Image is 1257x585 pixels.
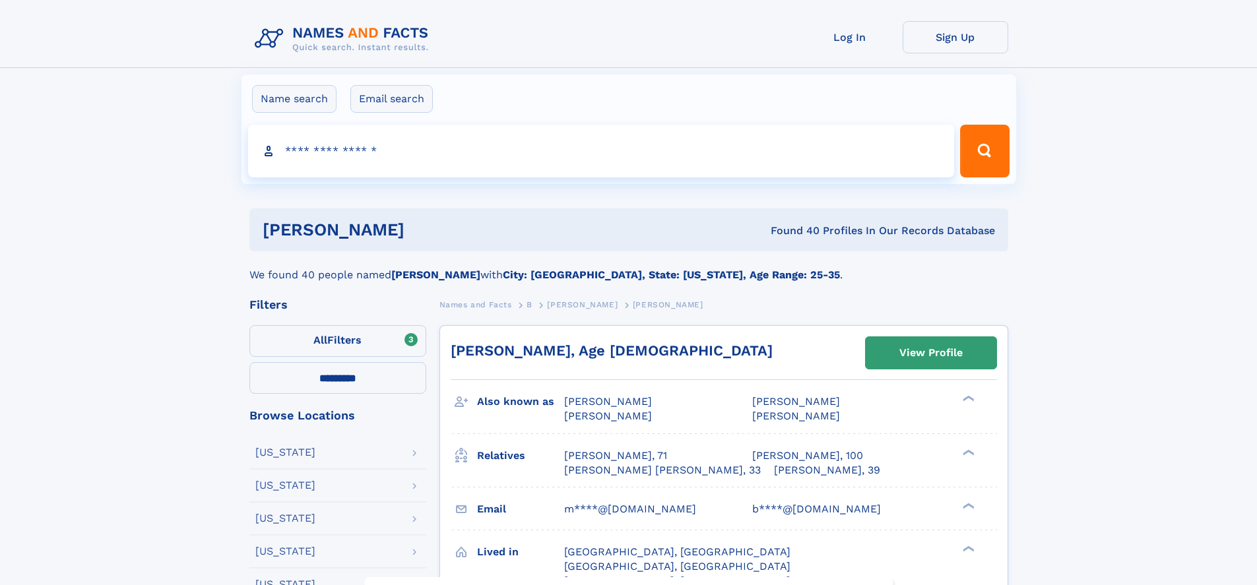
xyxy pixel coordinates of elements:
[959,448,975,456] div: ❯
[959,544,975,553] div: ❯
[959,501,975,510] div: ❯
[249,325,426,357] label: Filters
[633,300,703,309] span: [PERSON_NAME]
[350,85,433,113] label: Email search
[547,300,618,309] span: [PERSON_NAME]
[255,546,315,557] div: [US_STATE]
[564,560,790,572] span: [GEOGRAPHIC_DATA], [GEOGRAPHIC_DATA]
[752,395,840,408] span: [PERSON_NAME]
[255,513,315,524] div: [US_STATE]
[752,410,840,422] span: [PERSON_NAME]
[249,299,426,311] div: Filters
[255,447,315,458] div: [US_STATE]
[564,463,761,477] a: [PERSON_NAME] [PERSON_NAME], 33
[797,21,903,53] a: Log In
[248,125,955,177] input: search input
[527,296,532,313] a: B
[527,300,532,309] span: B
[477,498,564,520] h3: Email
[477,445,564,467] h3: Relatives
[477,541,564,563] h3: Lived in
[252,85,337,113] label: Name search
[263,222,588,238] h1: [PERSON_NAME]
[903,21,1008,53] a: Sign Up
[249,21,439,57] img: Logo Names and Facts
[547,296,618,313] a: [PERSON_NAME]
[439,296,512,313] a: Names and Facts
[255,480,315,491] div: [US_STATE]
[564,545,790,558] span: [GEOGRAPHIC_DATA], [GEOGRAPHIC_DATA]
[564,395,652,408] span: [PERSON_NAME]
[866,337,996,369] a: View Profile
[752,448,863,463] a: [PERSON_NAME], 100
[564,410,652,422] span: [PERSON_NAME]
[249,410,426,421] div: Browse Locations
[477,390,564,413] h3: Also known as
[503,268,840,281] b: City: [GEOGRAPHIC_DATA], State: [US_STATE], Age Range: 25-35
[960,125,1009,177] button: Search Button
[899,338,963,368] div: View Profile
[391,268,480,281] b: [PERSON_NAME]
[249,251,1008,283] div: We found 40 people named with .
[451,342,773,359] a: [PERSON_NAME], Age [DEMOGRAPHIC_DATA]
[564,448,667,463] a: [PERSON_NAME], 71
[774,463,880,477] a: [PERSON_NAME], 39
[587,224,995,238] div: Found 40 Profiles In Our Records Database
[313,334,327,346] span: All
[959,394,975,403] div: ❯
